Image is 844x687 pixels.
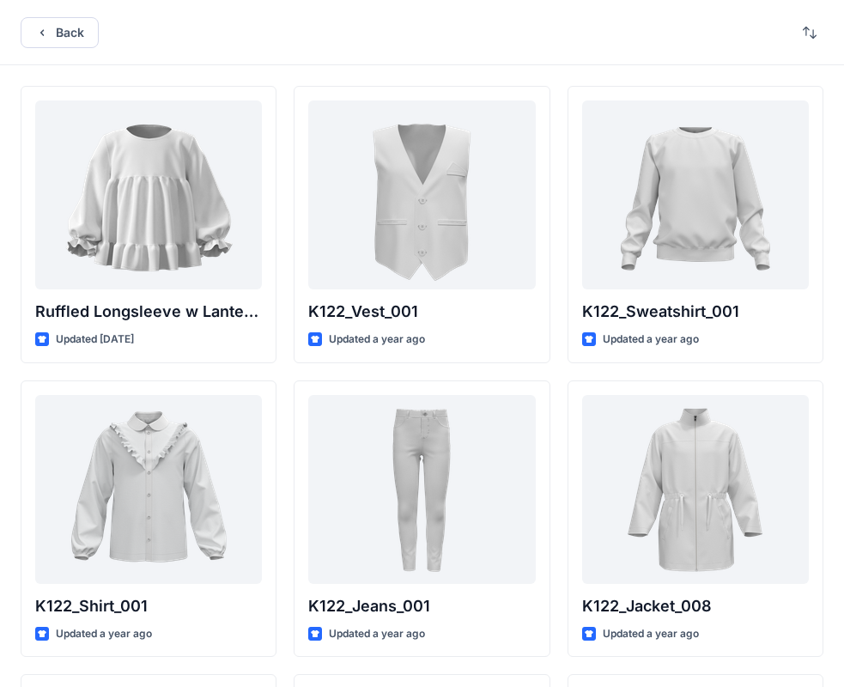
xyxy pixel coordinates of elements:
a: K122_Shirt_001 [35,395,262,584]
p: K122_Shirt_001 [35,594,262,618]
a: K122_Jacket_008 [582,395,809,584]
p: K122_Vest_001 [308,300,535,324]
button: Back [21,17,99,48]
a: K122_Vest_001 [308,100,535,289]
a: K122_Sweatshirt_001 [582,100,809,289]
p: Updated a year ago [603,625,699,643]
p: Updated a year ago [56,625,152,643]
a: K122_Jeans_001 [308,395,535,584]
p: Updated [DATE] [56,331,134,349]
p: Updated a year ago [329,331,425,349]
p: Updated a year ago [329,625,425,643]
p: Ruffled Longsleeve w Lantern Sleeve [35,300,262,324]
p: Updated a year ago [603,331,699,349]
p: K122_Sweatshirt_001 [582,300,809,324]
p: K122_Jeans_001 [308,594,535,618]
a: Ruffled Longsleeve w Lantern Sleeve [35,100,262,289]
p: K122_Jacket_008 [582,594,809,618]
